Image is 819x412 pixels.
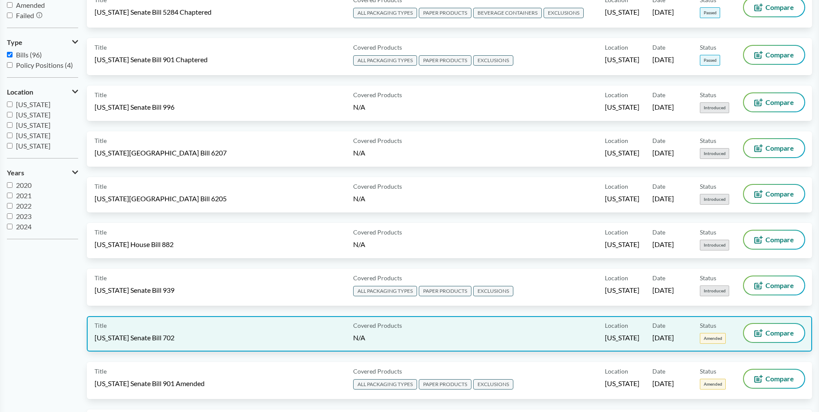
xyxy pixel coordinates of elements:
input: Amended [7,2,13,8]
span: [US_STATE][GEOGRAPHIC_DATA] Bill 6207 [95,148,227,158]
button: Compare [744,276,804,295]
span: Compare [765,190,794,197]
span: [US_STATE] [605,102,639,112]
span: Bills (96) [16,51,42,59]
span: [US_STATE] [605,285,639,295]
span: Amended [700,379,726,390]
span: [US_STATE] [605,55,639,64]
span: Title [95,136,107,145]
span: Covered Products [353,43,402,52]
span: Status [700,90,716,99]
input: Failed [7,13,13,18]
span: Years [7,169,24,177]
span: 2024 [16,222,32,231]
span: N/A [353,240,365,248]
span: Introduced [700,148,729,159]
span: Compare [765,282,794,289]
span: Compare [765,4,794,11]
input: 2024 [7,224,13,229]
span: EXCLUSIONS [473,379,513,390]
span: EXCLUSIONS [544,8,584,18]
span: 2021 [16,191,32,200]
button: Compare [744,139,804,157]
span: [US_STATE] [605,7,639,17]
span: Covered Products [353,367,402,376]
span: N/A [353,194,365,203]
span: [US_STATE] [16,100,51,108]
span: Covered Products [353,273,402,282]
button: Compare [744,370,804,388]
span: [US_STATE] Senate Bill 901 Chaptered [95,55,208,64]
span: [US_STATE] Senate Bill 5284 Chaptered [95,7,212,17]
span: Status [700,228,716,237]
span: Covered Products [353,90,402,99]
span: ALL PACKAGING TYPES [353,55,417,66]
span: [US_STATE] [16,111,51,119]
span: [DATE] [652,102,674,112]
span: Compare [765,330,794,336]
span: Compare [765,375,794,382]
span: Status [700,367,716,376]
span: [DATE] [652,148,674,158]
span: Location [605,90,628,99]
span: 2020 [16,181,32,189]
span: [US_STATE] [16,131,51,139]
span: Date [652,367,665,376]
span: Type [7,38,22,46]
span: Date [652,321,665,330]
span: [DATE] [652,55,674,64]
span: ALL PACKAGING TYPES [353,379,417,390]
span: Title [95,228,107,237]
span: Compare [765,236,794,243]
span: [US_STATE] Senate Bill 901 Amended [95,379,205,388]
span: N/A [353,333,365,342]
span: Location [605,321,628,330]
button: Compare [744,231,804,249]
span: [US_STATE] Senate Bill 996 [95,102,174,112]
span: PAPER PRODUCTS [419,379,471,390]
span: Compare [765,51,794,58]
span: Status [700,273,716,282]
span: [US_STATE] [605,194,639,203]
span: 2023 [16,212,32,220]
span: Covered Products [353,228,402,237]
span: Title [95,182,107,191]
button: Compare [744,93,804,111]
span: Compare [765,99,794,106]
span: Date [652,182,665,191]
span: Date [652,90,665,99]
span: Status [700,43,716,52]
span: Location [605,367,628,376]
span: N/A [353,149,365,157]
button: Location [7,85,78,99]
span: Date [652,136,665,145]
button: Compare [744,46,804,64]
input: Bills (96) [7,52,13,57]
span: PAPER PRODUCTS [419,55,471,66]
span: [US_STATE] House Bill 882 [95,240,174,249]
span: EXCLUSIONS [473,286,513,296]
span: [US_STATE] [16,121,51,129]
span: [DATE] [652,379,674,388]
span: Covered Products [353,321,402,330]
input: [US_STATE] [7,101,13,107]
span: [US_STATE] [605,148,639,158]
span: [US_STATE] Senate Bill 939 [95,285,174,295]
span: Date [652,228,665,237]
span: [DATE] [652,285,674,295]
span: Policy Positions (4) [16,61,73,69]
span: PAPER PRODUCTS [419,8,471,18]
span: Title [95,367,107,376]
input: [US_STATE] [7,112,13,117]
span: [US_STATE] [605,379,639,388]
span: [US_STATE] [605,240,639,249]
span: 2022 [16,202,32,210]
span: Covered Products [353,182,402,191]
button: Compare [744,185,804,203]
span: Location [605,228,628,237]
span: Failed [16,11,34,19]
span: Title [95,273,107,282]
span: BEVERAGE CONTAINERS [473,8,542,18]
span: [US_STATE] [16,142,51,150]
span: Amended [16,1,45,9]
